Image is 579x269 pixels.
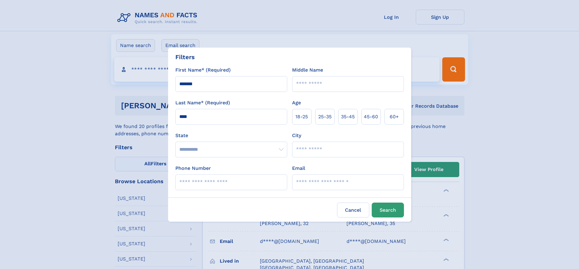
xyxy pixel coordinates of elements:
[337,203,369,217] label: Cancel
[372,203,404,217] button: Search
[175,52,195,62] div: Filters
[175,165,211,172] label: Phone Number
[292,66,323,74] label: Middle Name
[318,113,332,120] span: 25‑35
[175,132,287,139] label: State
[292,99,301,106] label: Age
[390,113,399,120] span: 60+
[292,165,305,172] label: Email
[364,113,378,120] span: 45‑60
[175,66,231,74] label: First Name* (Required)
[292,132,301,139] label: City
[175,99,230,106] label: Last Name* (Required)
[295,113,308,120] span: 18‑25
[341,113,355,120] span: 35‑45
